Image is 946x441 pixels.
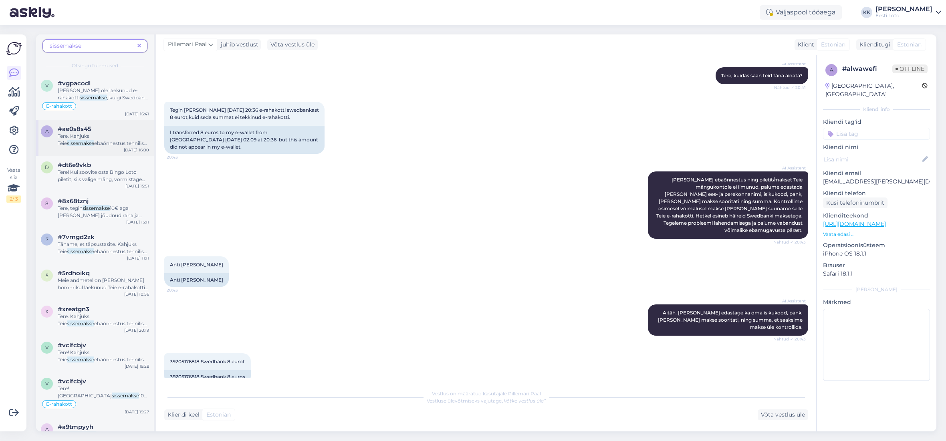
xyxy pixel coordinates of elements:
span: Täname, et täpsustasite. Kahjuks Teie [58,241,137,254]
span: a [830,67,833,73]
div: [DATE] 20:19 [124,327,149,333]
div: [DATE] 10:56 [124,291,149,297]
span: ebaõnnestus tehnilise [PERSON_NAME] tõttu. Kontrollisime makse [PERSON_NAME] kandsime raha Teie e... [58,140,149,182]
mark: sissemakse [83,205,110,211]
div: 2 / 3 [6,195,21,203]
span: #vclfcbjv [58,342,86,349]
span: Offline [892,64,928,73]
div: # alwawefi [842,64,892,74]
div: [DATE] 15:51 [125,183,149,189]
span: d [45,164,49,170]
a: [URL][DOMAIN_NAME] [823,220,886,228]
span: Tere. Kahjuks Teie [58,133,89,146]
span: Estonian [897,40,922,49]
span: #8x68tznj [58,197,89,205]
span: Tere! Kui soovite osta Bingo Loto piletit, siis valige mäng, vormistage pilet ning pileti all saa... [58,169,147,218]
span: 20:43 [167,154,197,160]
span: AI Assistent [776,61,806,67]
div: juhib vestlust [218,40,258,49]
span: AI Assistent [776,298,806,304]
input: Lisa tag [823,128,930,140]
span: Aitäh. [PERSON_NAME] edastage ka oma isikukood, pank, [PERSON_NAME] makse sooritati, ning summa, ... [658,310,804,330]
div: KK [861,7,872,18]
span: ebaõnnestus tehnilise [PERSON_NAME] tõttu. Kontrollisime makse [PERSON_NAME] kandsime raha Teie e... [58,320,149,362]
p: Kliendi nimi [823,143,930,151]
span: Vestluse ülevõtmiseks vajutage [427,398,546,404]
span: a [45,128,49,134]
span: 39205176818 Swedbank 8 eurot [170,358,245,364]
span: Meie andmetel on [PERSON_NAME] hommikul laekunud Teie e-rahakotti 5€. [58,277,148,298]
mark: sissemakse [112,393,139,399]
span: Anti [PERSON_NAME] [170,262,223,268]
mark: sissemakse [67,320,94,326]
span: Tere! Kahjuks Teie [58,349,89,362]
span: #vgpacodl [58,80,91,87]
div: Vaata siia [6,167,21,203]
p: Kliendi email [823,169,930,177]
p: Operatsioonisüsteem [823,241,930,250]
span: [PERSON_NAME] ebaõnnestus ning piletit/makset Teie mängukontole ei ilmunud, palume edastada [PERS... [656,177,804,233]
span: 5 [46,272,48,278]
div: Küsi telefoninumbrit [823,197,888,208]
p: Safari 18.1.1 [823,270,930,278]
p: Kliendi telefon [823,189,930,197]
div: Klient [795,40,814,49]
span: Estonian [206,411,231,419]
i: „Võtke vestlus üle” [502,398,546,404]
span: #xreatgn3 [58,306,89,313]
span: x [45,308,48,314]
mark: sissemakse [80,95,107,101]
span: 8 [45,200,48,206]
div: Väljaspool tööaega [760,5,842,20]
div: I transferred 8 euros to my e-wallet from [GEOGRAPHIC_DATA] [DATE] 02.09 at 20:36, but this amoun... [164,126,325,154]
span: #7vmgd2zk [58,234,95,241]
span: Tere, kuidas saan teid täna aidata? [721,72,803,79]
div: [DATE] 15:11 [126,219,149,225]
div: Võta vestlus üle [267,39,318,50]
a: [PERSON_NAME]Eesti Loto [875,6,941,19]
span: Vestlus on määratud kasutajale Pillemari Paal [432,391,541,397]
div: [DATE] 19:28 [125,363,149,369]
span: v [45,344,48,350]
span: Tegin [PERSON_NAME] [DATE] 20:36 e-rahakotti swedbankast 8 eurot,kuid seda summat ei tekkinud e-r... [170,107,320,120]
div: Võta vestlus üle [758,409,808,420]
img: Askly Logo [6,41,22,56]
mark: sissemakse [67,356,94,362]
span: #a9tmpyyh [58,423,93,431]
p: iPhone OS 18.1.1 [823,250,930,258]
span: Nähtud ✓ 20:43 [773,336,806,342]
span: Tere. Kahjuks Teie [58,313,89,326]
div: Eesti Loto [875,12,932,19]
span: Estonian [821,40,845,49]
mark: sissemakse [67,248,94,254]
p: Brauser [823,261,930,270]
span: #5rdhoikq [58,270,90,277]
span: E-rahakott [46,402,72,407]
span: [PERSON_NAME] ole laekunud e-rahakotti [58,87,138,101]
p: Märkmed [823,298,930,306]
div: Kliendi info [823,106,930,113]
div: [GEOGRAPHIC_DATA], [GEOGRAPHIC_DATA] [825,82,922,99]
div: Klienditugi [856,40,890,49]
mark: sissemakse [67,140,94,146]
p: [EMAIL_ADDRESS][PERSON_NAME][DOMAIN_NAME] [823,177,930,186]
span: 10€ aga [PERSON_NAME] jõudnud raha ja arvelt läks maha [58,205,142,226]
p: Kliendi tag'id [823,118,930,126]
span: Pillemari Paal [168,40,207,49]
span: #dt6e9vkb [58,161,91,169]
mark: Sissemakse [69,431,97,437]
div: [DATE] 11:11 [127,255,149,261]
div: 39205176818 Swedbank 8 euros [164,370,251,384]
div: [PERSON_NAME] [823,286,930,293]
span: v [45,381,48,387]
span: E-rahakott [46,104,72,109]
div: [DATE] 16:41 [125,111,149,117]
span: Nähtud ✓ 20:41 [774,85,806,91]
span: ebaõnnestus tehnilise [PERSON_NAME] tõttu. Kontrollisime ostu [PERSON_NAME] raha tagastasime Teie... [58,248,149,290]
span: sissemakse [50,42,81,49]
span: Nähtud ✓ 20:43 [773,239,806,245]
span: Tere, tegin [58,205,83,211]
span: Tere. [58,431,69,437]
span: #ae0s8s45 [58,125,91,133]
span: AI Assistent [776,165,806,171]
